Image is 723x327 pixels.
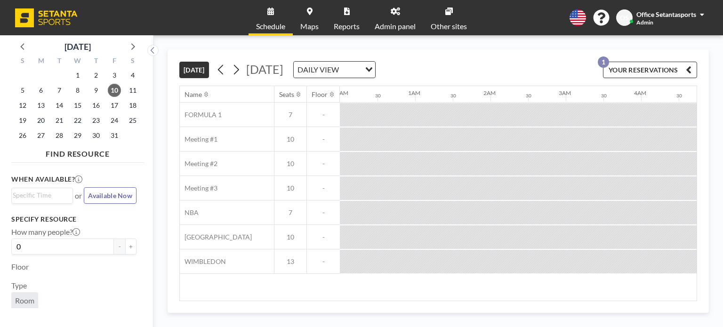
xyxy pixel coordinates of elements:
[71,99,84,112] span: Wednesday, October 15, 2025
[71,129,84,142] span: Wednesday, October 29, 2025
[636,19,653,26] span: Admin
[105,56,123,68] div: F
[180,160,217,168] span: Meeting #2
[180,208,199,217] span: NBA
[601,93,607,99] div: 30
[483,89,496,96] div: 2AM
[636,10,696,18] span: Office Setantasports
[634,89,646,96] div: 4AM
[179,62,209,78] button: [DATE]
[294,62,375,78] div: Search for option
[676,93,682,99] div: 30
[342,64,360,76] input: Search for option
[16,129,29,142] span: Sunday, October 26, 2025
[598,56,609,68] p: 1
[307,257,340,266] span: -
[126,69,139,82] span: Saturday, October 4, 2025
[180,233,252,241] span: [GEOGRAPHIC_DATA]
[307,233,340,241] span: -
[71,69,84,82] span: Wednesday, October 1, 2025
[53,99,66,112] span: Tuesday, October 14, 2025
[126,114,139,127] span: Saturday, October 25, 2025
[71,84,84,97] span: Wednesday, October 8, 2025
[15,8,78,27] img: organization-logo
[89,84,103,97] span: Thursday, October 9, 2025
[123,56,142,68] div: S
[34,84,48,97] span: Monday, October 6, 2025
[274,257,306,266] span: 13
[312,90,328,99] div: Floor
[279,90,294,99] div: Seats
[89,114,103,127] span: Thursday, October 23, 2025
[185,90,202,99] div: Name
[69,56,87,68] div: W
[88,191,132,199] span: Available Now
[274,184,306,192] span: 10
[50,56,69,68] div: T
[53,84,66,97] span: Tuesday, October 7, 2025
[333,89,348,96] div: 12AM
[108,84,121,97] span: Friday, October 10, 2025
[64,40,91,53] div: [DATE]
[559,89,571,96] div: 3AM
[11,227,80,237] label: How many people?
[34,129,48,142] span: Monday, October 27, 2025
[84,187,137,204] button: Available Now
[307,135,340,144] span: -
[246,62,283,76] span: [DATE]
[34,114,48,127] span: Monday, October 20, 2025
[11,262,29,271] label: Floor
[13,190,67,200] input: Search for option
[75,191,82,200] span: or
[307,111,340,119] span: -
[180,135,217,144] span: Meeting #1
[16,114,29,127] span: Sunday, October 19, 2025
[114,239,125,255] button: -
[108,99,121,112] span: Friday, October 17, 2025
[11,215,137,223] h3: Specify resource
[307,160,340,168] span: -
[89,99,103,112] span: Thursday, October 16, 2025
[87,56,105,68] div: T
[89,129,103,142] span: Thursday, October 30, 2025
[16,99,29,112] span: Sunday, October 12, 2025
[15,296,34,305] span: Room
[11,281,27,290] label: Type
[14,56,32,68] div: S
[12,188,72,202] div: Search for option
[180,257,226,266] span: WIMBLEDON
[296,64,341,76] span: DAILY VIEW
[108,129,121,142] span: Friday, October 31, 2025
[375,93,381,99] div: 30
[274,135,306,144] span: 10
[431,23,467,30] span: Other sites
[180,111,222,119] span: FORMULA 1
[526,93,531,99] div: 30
[256,23,285,30] span: Schedule
[307,208,340,217] span: -
[32,56,50,68] div: M
[274,111,306,119] span: 7
[620,14,629,22] span: OS
[300,23,319,30] span: Maps
[34,99,48,112] span: Monday, October 13, 2025
[108,114,121,127] span: Friday, October 24, 2025
[126,99,139,112] span: Saturday, October 18, 2025
[450,93,456,99] div: 30
[180,184,217,192] span: Meeting #3
[375,23,416,30] span: Admin panel
[274,233,306,241] span: 10
[53,114,66,127] span: Tuesday, October 21, 2025
[53,129,66,142] span: Tuesday, October 28, 2025
[603,62,697,78] button: YOUR RESERVATIONS1
[274,160,306,168] span: 10
[71,114,84,127] span: Wednesday, October 22, 2025
[125,239,137,255] button: +
[89,69,103,82] span: Thursday, October 2, 2025
[408,89,420,96] div: 1AM
[11,145,144,159] h4: FIND RESOURCE
[126,84,139,97] span: Saturday, October 11, 2025
[334,23,360,30] span: Reports
[307,184,340,192] span: -
[274,208,306,217] span: 7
